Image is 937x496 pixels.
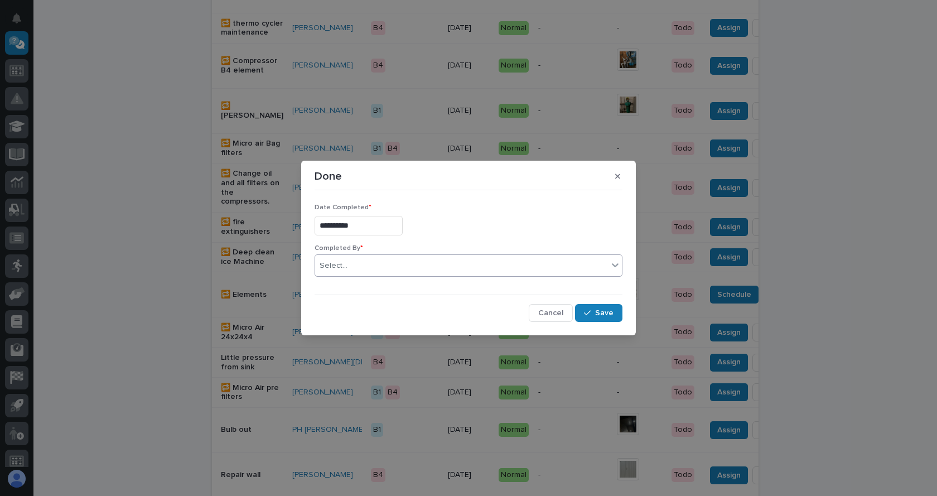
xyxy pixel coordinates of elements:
[595,308,614,318] span: Save
[315,245,363,252] span: Completed By
[529,304,573,322] button: Cancel
[315,204,371,211] span: Date Completed
[320,260,347,272] div: Select...
[575,304,622,322] button: Save
[315,170,342,183] p: Done
[538,308,563,318] span: Cancel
